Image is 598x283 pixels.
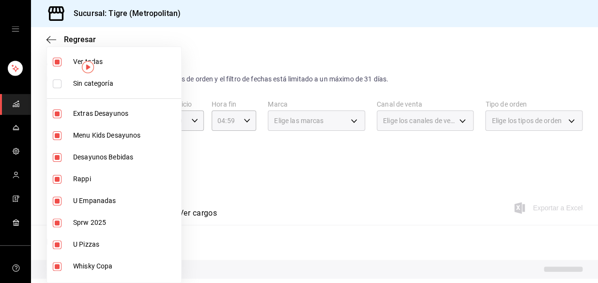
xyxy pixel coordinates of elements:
[73,79,177,89] span: Sin categoría
[73,174,177,184] span: Rappi
[73,57,177,67] span: Ver todas
[73,261,177,271] span: Whisky Copa
[73,109,177,119] span: Extras Desayunos
[73,218,177,228] span: Sprw 2025
[73,130,177,141] span: Menu Kids Desayunos
[73,196,177,206] span: U Empanadas
[82,61,94,73] img: Tooltip marker
[73,239,177,250] span: U Pizzas
[73,152,177,162] span: Desayunos Bebidas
